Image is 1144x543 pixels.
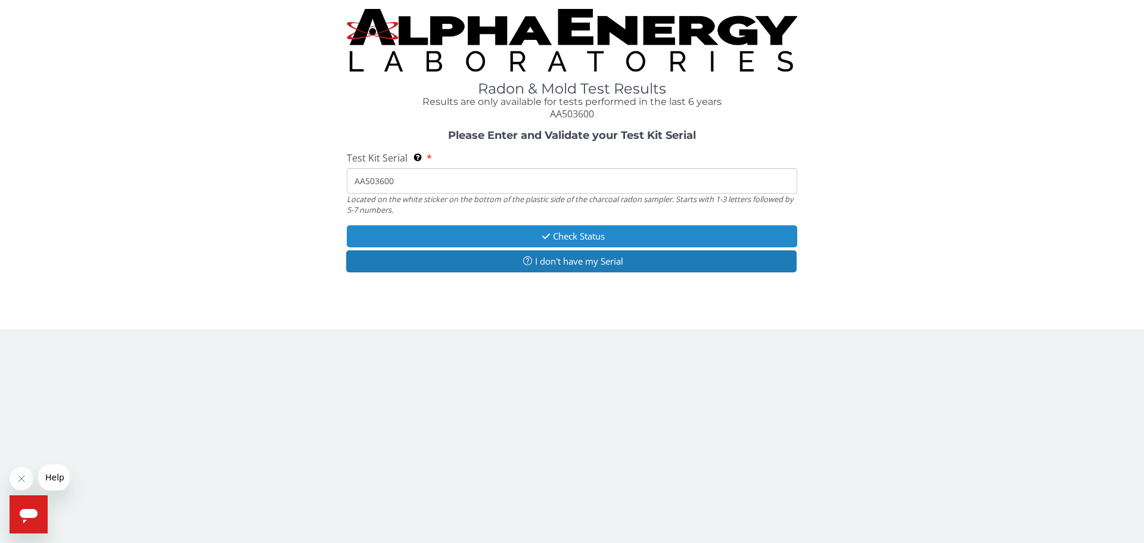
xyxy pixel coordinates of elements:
span: Test Kit Serial [347,151,408,165]
img: TightCrop.jpg [347,9,797,72]
button: I don't have my Serial [346,250,797,272]
strong: Please Enter and Validate your Test Kit Serial [448,129,696,142]
div: Located on the white sticker on the bottom of the plastic side of the charcoal radon sampler. Sta... [347,194,797,216]
button: Check Status [347,225,797,247]
iframe: Close message [10,467,33,491]
iframe: Message from company [38,464,70,491]
h4: Results are only available for tests performed in the last 6 years [347,97,797,107]
iframe: Button to launch messaging window [10,495,48,533]
h1: Radon & Mold Test Results [347,81,797,97]
span: AA503600 [550,107,594,120]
